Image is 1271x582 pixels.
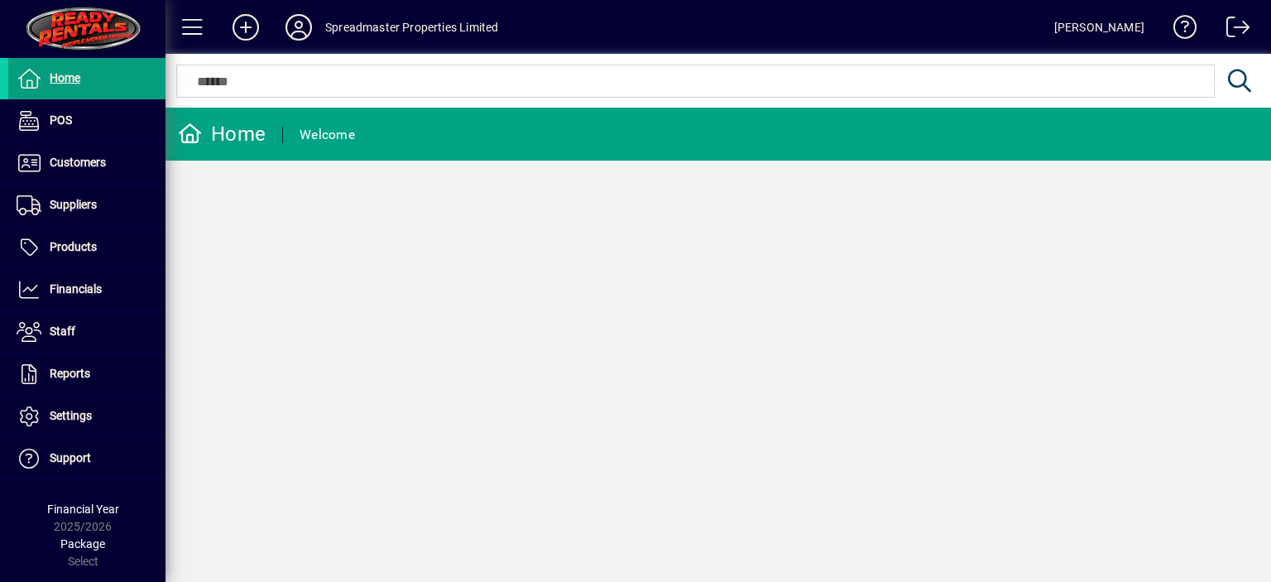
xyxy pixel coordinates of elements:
span: Home [50,71,80,84]
a: Staff [8,311,165,353]
span: Package [60,537,105,551]
button: Add [219,12,272,42]
a: Knowledge Base [1161,3,1197,57]
div: Home [178,121,266,147]
span: Support [50,451,91,464]
span: POS [50,113,72,127]
a: POS [8,100,165,142]
span: Staff [50,325,75,338]
button: Profile [272,12,325,42]
a: Products [8,227,165,268]
span: Reports [50,367,90,380]
span: Products [50,240,97,253]
a: Customers [8,142,165,184]
span: Customers [50,156,106,169]
div: Welcome [300,122,355,148]
a: Settings [8,396,165,437]
span: Financials [50,282,102,296]
span: Settings [50,409,92,422]
a: Support [8,438,165,479]
div: [PERSON_NAME] [1054,14,1144,41]
a: Reports [8,354,165,395]
a: Financials [8,269,165,310]
div: Spreadmaster Properties Limited [325,14,498,41]
span: Financial Year [47,503,119,516]
span: Suppliers [50,198,97,211]
a: Logout [1214,3,1250,57]
a: Suppliers [8,185,165,226]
